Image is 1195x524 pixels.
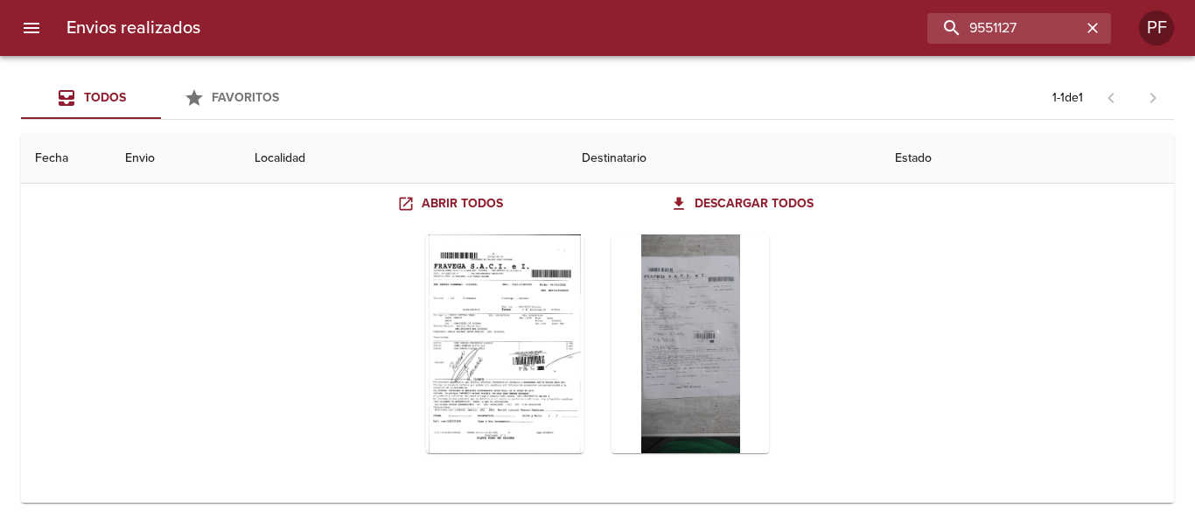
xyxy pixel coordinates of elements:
[1139,10,1174,45] div: PF
[21,134,111,184] th: Fecha
[84,90,126,105] span: Todos
[881,134,1174,184] th: Estado
[401,193,503,215] span: Abrir todos
[674,193,814,215] span: Descargar todos
[927,13,1081,44] input: buscar
[394,188,510,220] a: Abrir todos
[111,134,241,184] th: Envio
[21,77,301,119] div: Tabs Envios
[1090,88,1132,106] span: Pagina anterior
[667,188,821,220] a: Descargar todos
[1132,77,1174,119] span: Pagina siguiente
[568,134,881,184] th: Destinatario
[1052,89,1083,107] p: 1 - 1 de 1
[1139,10,1174,45] div: Abrir información de usuario
[66,14,200,42] h6: Envios realizados
[212,90,279,105] span: Favoritos
[10,7,52,49] button: menu
[241,134,568,184] th: Localidad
